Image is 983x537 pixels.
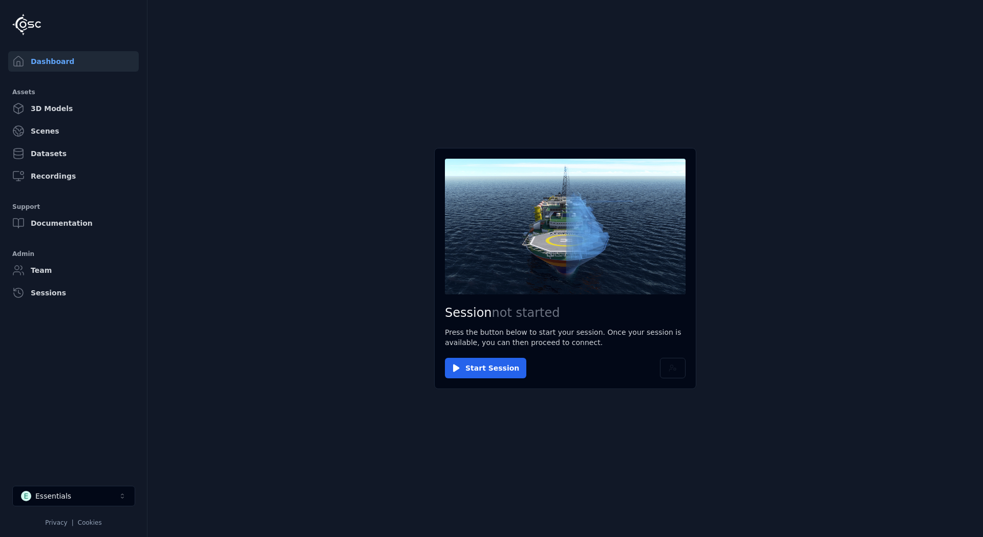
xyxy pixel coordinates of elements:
h2: Session [445,305,686,321]
a: Datasets [8,143,139,164]
a: Team [8,260,139,281]
a: Scenes [8,121,139,141]
button: Start Session [445,358,526,378]
a: Sessions [8,283,139,303]
a: 3D Models [8,98,139,119]
a: Cookies [78,519,102,526]
button: Select a workspace [12,486,135,506]
span: not started [492,306,560,320]
a: Privacy [45,519,67,526]
div: Essentials [35,491,71,501]
a: Dashboard [8,51,139,72]
p: Press the button below to start your session. Once your session is available, you can then procee... [445,327,686,348]
div: Support [12,201,135,213]
div: E [21,491,31,501]
img: Logo [12,14,41,35]
div: Assets [12,86,135,98]
a: Recordings [8,166,139,186]
span: | [72,519,74,526]
a: Documentation [8,213,139,233]
div: Admin [12,248,135,260]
